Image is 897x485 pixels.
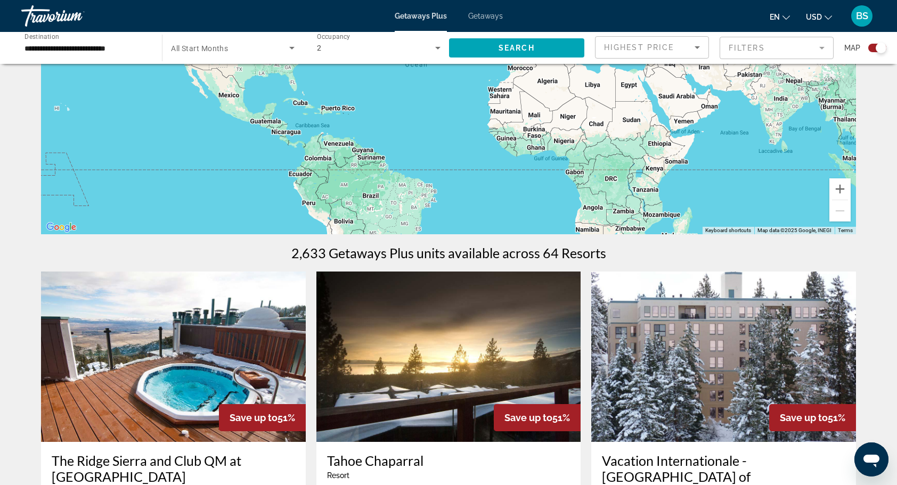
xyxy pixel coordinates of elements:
[468,12,503,20] a: Getaways
[770,9,790,24] button: Change language
[44,220,79,234] a: Open this area in Google Maps (opens a new window)
[705,227,751,234] button: Keyboard shortcuts
[327,453,570,468] a: Tahoe Chaparral
[25,32,59,40] span: Destination
[806,13,822,21] span: USD
[494,404,581,431] div: 51%
[829,178,851,200] button: Zoom in
[769,404,856,431] div: 51%
[317,44,321,52] span: 2
[844,40,860,55] span: Map
[854,442,888,476] iframe: Button to launch messaging window
[219,404,306,431] div: 51%
[291,245,606,261] h1: 2,633 Getaways Plus units available across 64 Resorts
[21,2,128,30] a: Travorium
[41,272,306,442] img: ii_rgs1.jpg
[230,412,278,423] span: Save up to
[499,44,535,52] span: Search
[604,43,674,52] span: Highest Price
[44,220,79,234] img: Google
[806,9,832,24] button: Change currency
[604,41,700,54] mat-select: Sort by
[848,5,876,27] button: User Menu
[838,227,853,233] a: Terms (opens in new tab)
[720,36,834,60] button: Filter
[449,38,584,57] button: Search
[856,11,868,21] span: BS
[395,12,447,20] a: Getaways Plus
[316,272,581,442] img: ii_tac1.jpg
[591,272,856,442] img: ii_kby1.jpg
[757,227,831,233] span: Map data ©2025 Google, INEGI
[171,44,228,53] span: All Start Months
[829,200,851,221] button: Zoom out
[317,33,350,40] span: Occupancy
[52,453,295,484] a: The Ridge Sierra and Club QM at [GEOGRAPHIC_DATA]
[770,13,780,21] span: en
[327,471,349,480] span: Resort
[504,412,552,423] span: Save up to
[780,412,828,423] span: Save up to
